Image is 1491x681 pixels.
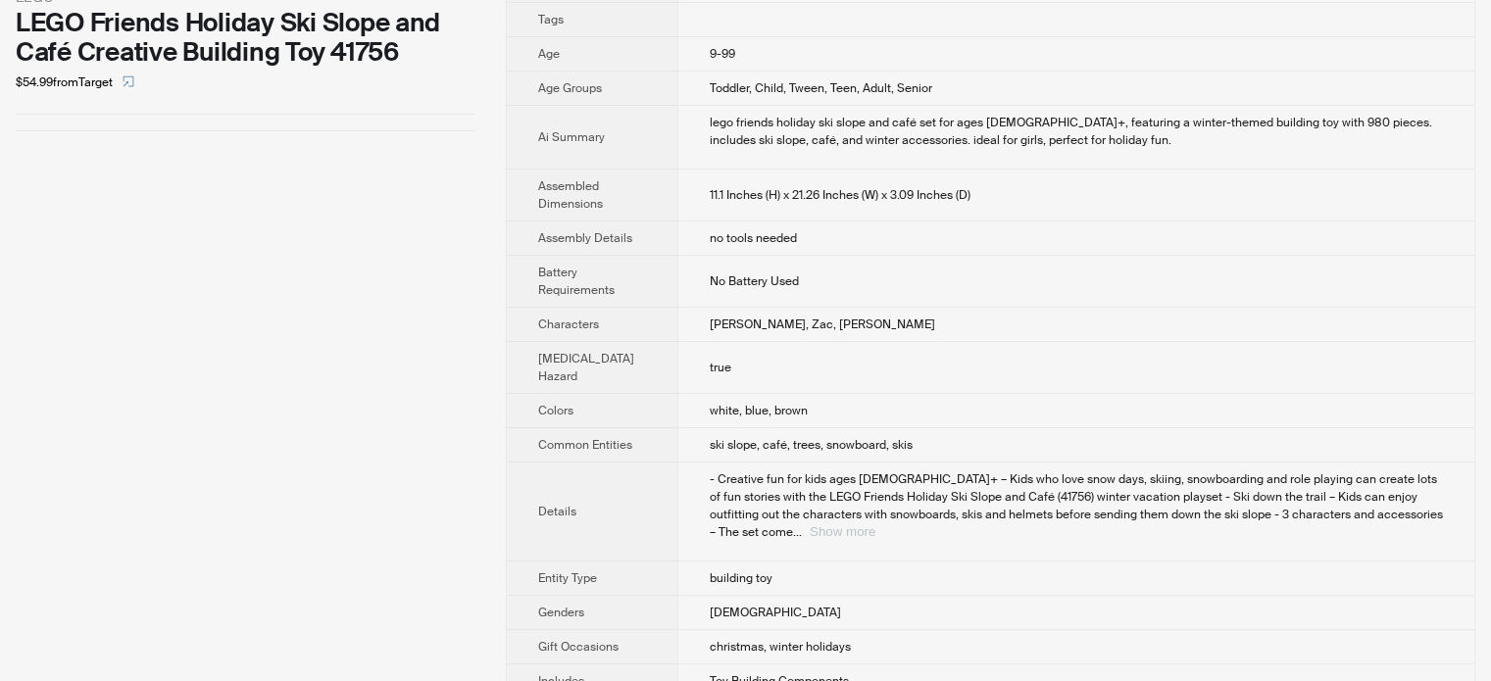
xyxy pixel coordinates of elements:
[538,351,634,384] span: [MEDICAL_DATA] Hazard
[538,80,602,96] span: Age Groups
[538,230,632,246] span: Assembly Details
[538,605,584,620] span: Genders
[710,470,1443,541] div: - Creative fun for kids ages 9+ – Kids who love snow days, skiing, snowboarding and role playing ...
[538,437,632,453] span: Common Entities
[710,273,799,289] span: No Battery Used
[538,403,573,418] span: Colors
[710,605,841,620] span: [DEMOGRAPHIC_DATA]
[16,67,474,98] div: $54.99 from Target
[710,230,797,246] span: no tools needed
[710,570,772,586] span: building toy
[538,504,576,519] span: Details
[793,524,802,540] span: ...
[810,524,875,539] button: Expand
[538,129,605,145] span: Ai Summary
[538,265,615,298] span: Battery Requirements
[538,639,619,655] span: Gift Occasions
[538,46,560,62] span: Age
[710,437,913,453] span: ski slope, café, trees, snowboard, skis
[710,316,935,332] span: [PERSON_NAME], Zac, [PERSON_NAME]
[123,75,134,87] span: select
[710,80,932,96] span: Toddler, Child, Tween, Teen, Adult, Senior
[538,12,564,27] span: Tags
[710,360,731,375] span: true
[710,639,851,655] span: christmas, winter holidays
[710,471,1443,540] span: - Creative fun for kids ages [DEMOGRAPHIC_DATA]+ – Kids who love snow days, skiing, snowboarding ...
[710,114,1443,149] div: lego friends holiday ski slope and café set for ages 9+, featuring a winter-themed building toy w...
[16,8,474,67] div: LEGO Friends Holiday Ski Slope and Café Creative Building Toy 41756
[710,46,735,62] span: 9-99
[710,403,808,418] span: white, blue, brown
[538,316,599,332] span: Characters
[710,187,970,203] span: 11.1 Inches (H) x 21.26 Inches (W) x 3.09 Inches (D)
[538,178,603,212] span: Assembled Dimensions
[538,570,597,586] span: Entity Type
